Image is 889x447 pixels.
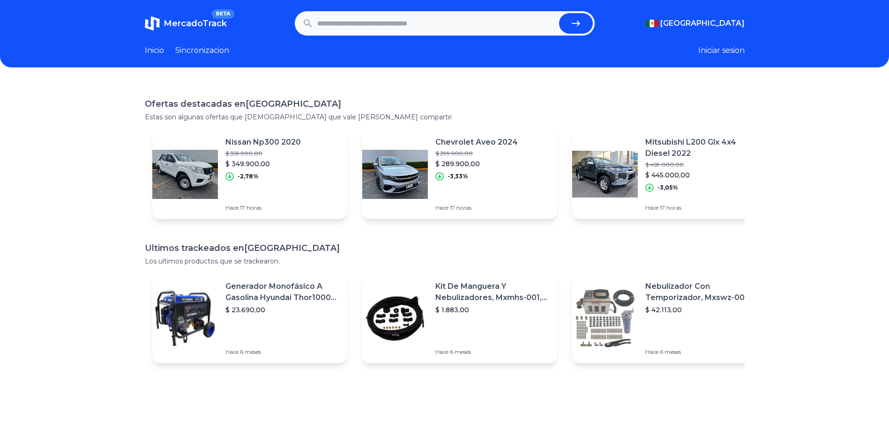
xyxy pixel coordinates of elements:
img: Featured image [362,286,428,351]
h1: Ofertas destacadas en [GEOGRAPHIC_DATA] [145,97,745,110]
p: Hace 17 horas [435,204,518,212]
p: $ 289.900,00 [435,159,518,169]
img: Featured image [572,141,638,207]
img: Mexico [645,20,658,27]
p: Hace 17 horas [645,204,760,212]
span: BETA [212,9,234,19]
h1: Ultimos trackeados en [GEOGRAPHIC_DATA] [145,242,745,255]
img: Featured image [152,141,218,207]
a: Featured imageNebulizador Con Temporizador, Mxswz-009, 50m, 40 Boquillas$ 42.113,00Hace 6 meses [572,273,767,363]
p: $ 459.000,00 [645,161,760,169]
p: Generador Monofásico A Gasolina Hyundai Thor10000 P 11.5 Kw [225,281,340,303]
a: Featured imageNissan Np300 2020$ 359.900,00$ 349.900,00-2,78%Hace 17 horas [152,129,347,219]
p: $ 42.113,00 [645,305,760,315]
a: Featured imageGenerador Monofásico A Gasolina Hyundai Thor10000 P 11.5 Kw$ 23.690,00Hace 6 meses [152,273,347,363]
p: Nissan Np300 2020 [225,137,301,148]
p: -3,33% [448,173,468,180]
p: $ 299.900,00 [435,150,518,157]
p: $ 359.900,00 [225,150,301,157]
p: Chevrolet Aveo 2024 [435,137,518,148]
p: Mitsubishi L200 Glx 4x4 Diesel 2022 [645,137,760,159]
img: Featured image [152,286,218,351]
img: Featured image [362,141,428,207]
p: Nebulizador Con Temporizador, Mxswz-009, 50m, 40 Boquillas [645,281,760,303]
button: Iniciar sesion [698,45,745,56]
p: Estas son algunas ofertas que [DEMOGRAPHIC_DATA] que vale [PERSON_NAME] compartir. [145,112,745,122]
img: Featured image [572,286,638,351]
p: Kit De Manguera Y Nebulizadores, Mxmhs-001, 6m, 6 Tees, 8 Bo [435,281,550,303]
p: Hace 17 horas [225,204,301,212]
p: Hace 6 meses [435,348,550,356]
p: Los ultimos productos que se trackearon. [145,256,745,266]
p: -3,05% [657,184,678,191]
a: Sincronizacion [175,45,229,56]
p: Hace 6 meses [645,348,760,356]
span: MercadoTrack [164,18,227,29]
p: -2,78% [238,173,259,180]
button: [GEOGRAPHIC_DATA] [645,18,745,29]
img: MercadoTrack [145,16,160,31]
a: Featured imageKit De Manguera Y Nebulizadores, Mxmhs-001, 6m, 6 Tees, 8 Bo$ 1.883,00Hace 6 meses [362,273,557,363]
span: [GEOGRAPHIC_DATA] [660,18,745,29]
a: MercadoTrackBETA [145,16,227,31]
a: Inicio [145,45,164,56]
p: Hace 6 meses [225,348,340,356]
a: Featured imageMitsubishi L200 Glx 4x4 Diesel 2022$ 459.000,00$ 445.000,00-3,05%Hace 17 horas [572,129,767,219]
p: $ 349.900,00 [225,159,301,169]
a: Featured imageChevrolet Aveo 2024$ 299.900,00$ 289.900,00-3,33%Hace 17 horas [362,129,557,219]
p: $ 1.883,00 [435,305,550,315]
p: $ 445.000,00 [645,170,760,180]
p: $ 23.690,00 [225,305,340,315]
